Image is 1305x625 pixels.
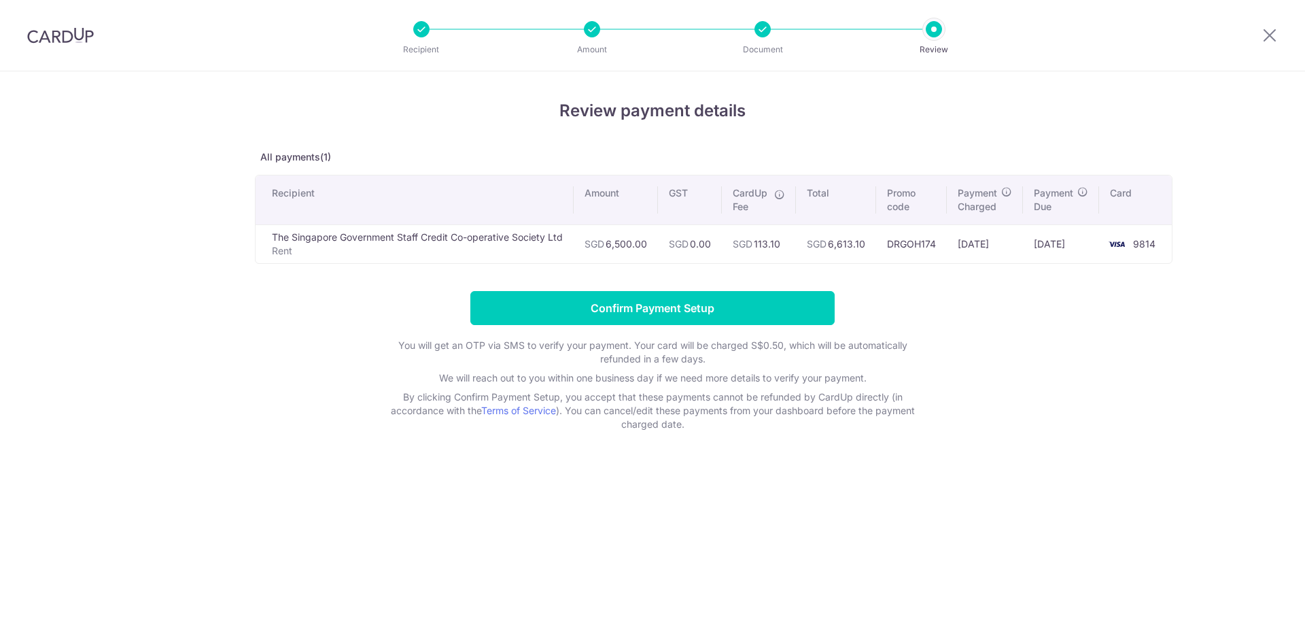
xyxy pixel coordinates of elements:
[574,224,658,263] td: 6,500.00
[255,150,1050,164] p: All payments(1)
[1103,236,1130,252] img: <span class="translation_missing" title="translation missing: en.account_steps.new_confirm_form.b...
[585,238,604,250] span: SGD
[256,175,574,224] th: Recipient
[876,224,947,263] td: DRGOH174
[796,175,876,224] th: Total
[658,175,722,224] th: GST
[381,339,924,366] p: You will get an OTP via SMS to verify your payment. Your card will be charged S$0.50, which will ...
[256,224,574,263] td: The Singapore Government Staff Credit Co-operative Society Ltd
[1133,238,1155,250] span: 9814
[796,224,876,263] td: 6,613.10
[958,186,997,214] span: Payment Charged
[658,224,722,263] td: 0.00
[27,27,94,44] img: CardUp
[1023,224,1099,263] td: [DATE]
[470,291,835,325] input: Confirm Payment Setup
[669,238,689,250] span: SGD
[481,405,556,416] a: Terms of Service
[1099,175,1172,224] th: Card
[733,238,752,250] span: SGD
[574,175,658,224] th: Amount
[733,186,767,214] span: CardUp Fee
[807,238,826,250] span: SGD
[1034,186,1073,214] span: Payment Due
[381,390,924,431] p: By clicking Confirm Payment Setup, you accept that these payments cannot be refunded by CardUp di...
[542,43,642,56] p: Amount
[272,244,563,258] p: Rent
[371,43,472,56] p: Recipient
[255,99,1050,123] h4: Review payment details
[884,43,984,56] p: Review
[712,43,813,56] p: Document
[947,224,1023,263] td: [DATE]
[876,175,947,224] th: Promo code
[381,371,924,385] p: We will reach out to you within one business day if we need more details to verify your payment.
[722,224,796,263] td: 113.10
[1218,584,1291,618] iframe: Opens a widget where you can find more information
